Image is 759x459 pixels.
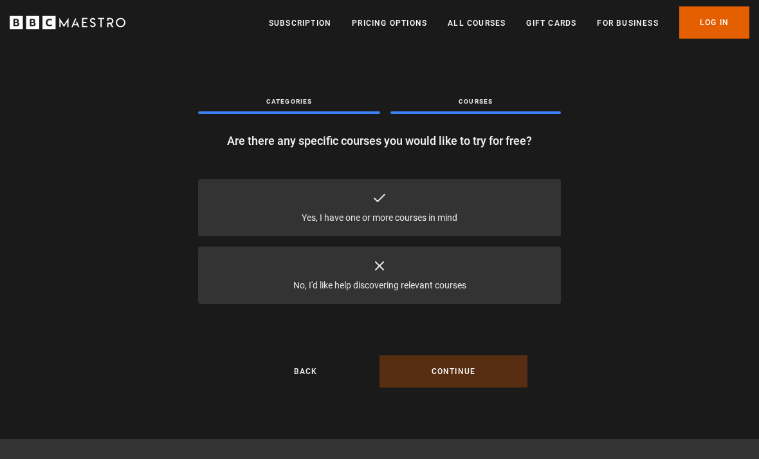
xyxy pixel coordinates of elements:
button: Continue [379,355,527,388]
a: Pricing Options [352,17,427,30]
a: Back [232,355,379,388]
p: Courses [390,97,561,106]
a: All Courses [448,17,506,30]
a: Log In [679,6,749,39]
h1: Are there any specific courses you would like to try for free? [198,135,561,148]
nav: Primary [269,6,749,39]
svg: BBC Maestro [10,13,125,32]
p: Yes, I have one or more courses in mind [302,211,457,225]
p: Categories [198,97,380,106]
p: No, I'd like help discovering relevant courses [293,279,466,292]
a: For business [597,17,658,30]
a: Subscription [269,17,331,30]
a: Gift Cards [526,17,576,30]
